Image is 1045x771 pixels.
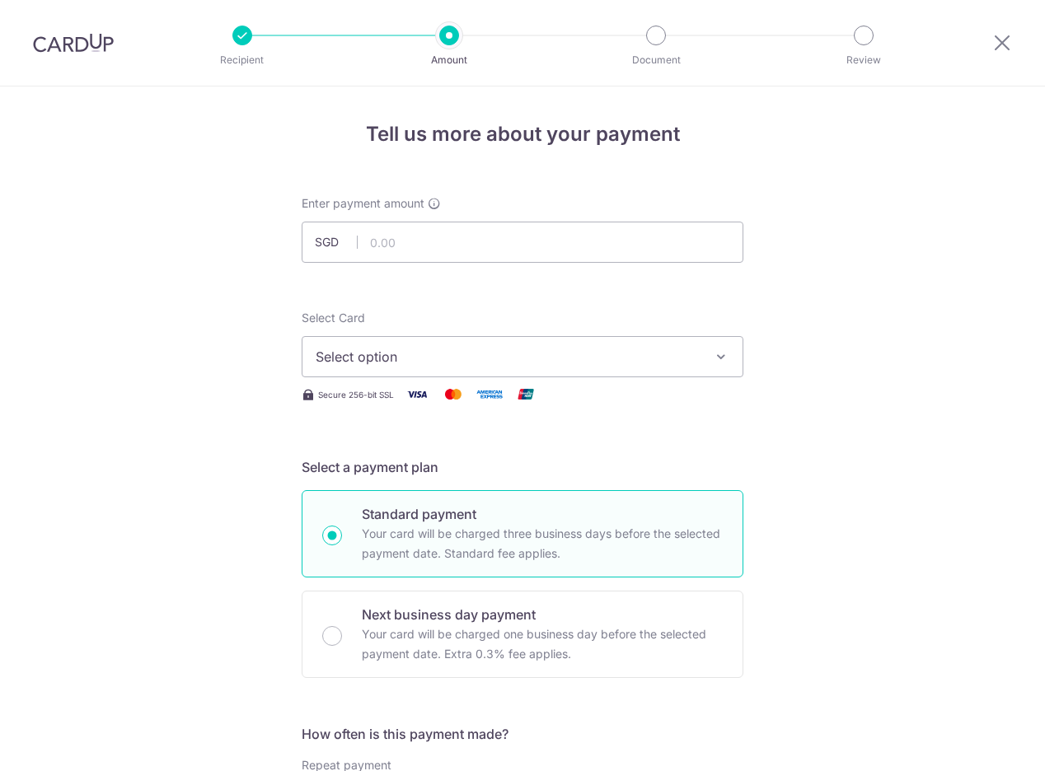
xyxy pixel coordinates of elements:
p: Next business day payment [362,605,723,624]
p: Your card will be charged one business day before the selected payment date. Extra 0.3% fee applies. [362,624,723,664]
p: Your card will be charged three business days before the selected payment date. Standard fee appl... [362,524,723,563]
img: CardUp [33,33,114,53]
p: Review [803,52,925,68]
span: Select option [316,347,700,367]
h5: Select a payment plan [302,457,743,477]
p: Amount [388,52,510,68]
img: American Express [473,384,506,404]
span: translation missing: en.payables.payment_networks.credit_card.summary.labels.select_card [302,311,365,325]
img: Mastercard [437,384,470,404]
span: Enter payment amount [302,195,424,212]
img: Visa [401,384,433,404]
button: Select option [302,336,743,377]
p: Standard payment [362,504,723,524]
p: Document [595,52,717,68]
h5: How often is this payment made? [302,724,743,744]
span: SGD [315,234,358,250]
img: Union Pay [509,384,542,404]
input: 0.00 [302,222,743,263]
span: Secure 256-bit SSL [318,388,394,401]
h4: Tell us more about your payment [302,119,743,149]
p: Recipient [181,52,303,68]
